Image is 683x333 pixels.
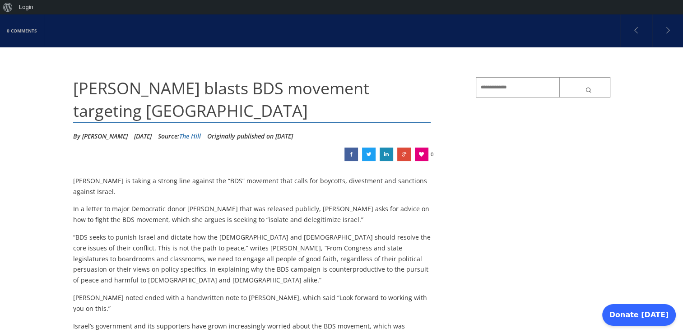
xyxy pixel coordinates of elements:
[73,232,431,286] p: “BDS seeks to punish Israel and dictate how the [DEMOGRAPHIC_DATA] and [DEMOGRAPHIC_DATA] should ...
[73,77,369,122] span: [PERSON_NAME] blasts BDS movement targeting [GEOGRAPHIC_DATA]
[431,148,433,161] span: 0
[380,148,393,161] a: Clinton blasts BDS movement targeting Israel
[73,203,431,225] p: In a letter to major Democratic donor [PERSON_NAME] that was released publicly, [PERSON_NAME] ask...
[73,176,431,197] p: [PERSON_NAME] is taking a strong line against the “BDS” movement that calls for boycotts, divestm...
[73,129,128,143] li: By [PERSON_NAME]
[158,129,201,143] div: Source:
[134,129,152,143] li: [DATE]
[344,148,358,161] a: Clinton blasts BDS movement targeting Israel
[179,132,201,140] a: The Hill
[73,292,431,314] p: [PERSON_NAME] noted ended with a handwritten note to [PERSON_NAME], which said “Look forward to w...
[397,148,411,161] a: Clinton blasts BDS movement targeting Israel
[207,129,293,143] li: Originally published on [DATE]
[362,148,376,161] a: Clinton blasts BDS movement targeting Israel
